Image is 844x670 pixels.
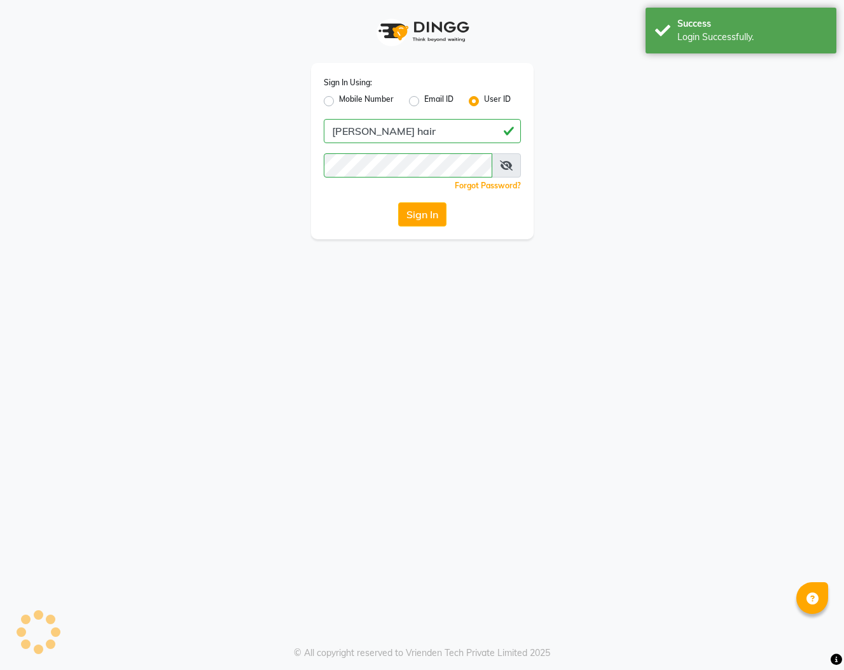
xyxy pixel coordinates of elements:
div: Success [677,17,827,31]
input: Username [324,119,521,143]
img: logo1.svg [371,13,473,50]
label: User ID [484,94,511,109]
label: Sign In Using: [324,77,372,88]
button: Sign In [398,202,446,227]
div: Login Successfully. [677,31,827,44]
input: Username [324,153,492,178]
label: Mobile Number [339,94,394,109]
a: Forgot Password? [455,181,521,190]
label: Email ID [424,94,453,109]
iframe: chat widget [791,619,831,657]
